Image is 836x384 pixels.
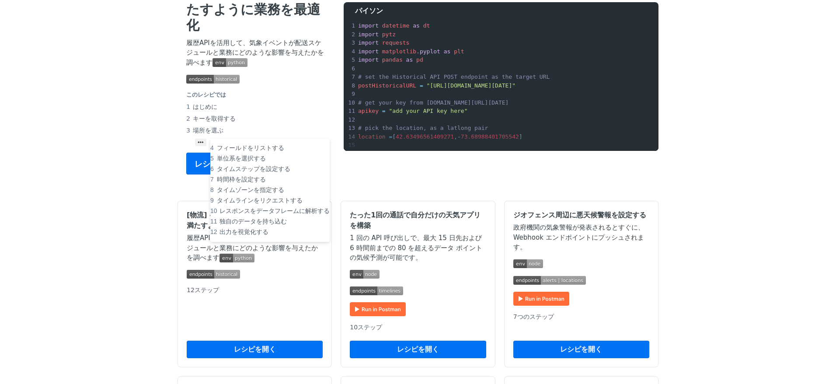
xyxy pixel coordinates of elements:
[513,294,569,302] a: 画像を拡大
[513,259,543,268] img: 環境
[513,259,649,269] span: 画像を拡大
[187,234,322,262] font: 履歴APIを活用して、気象イベントが配送スケジュールと業務にどのような影響を与えたかを調べます
[186,153,250,175] button: レシピを開く
[350,286,486,296] span: 画像を拡大
[212,59,247,66] span: 画像を拡大
[513,313,529,320] font: 7つの
[513,211,646,219] font: ジオフェンス周辺に悪天候警報を設定する
[198,139,204,146] font: •••
[219,254,254,262] span: 画像を拡大
[350,286,403,295] img: 終点
[195,286,219,293] font: ステップ
[350,269,486,279] span: 画像を拡大
[513,292,569,306] img: Postmanで実行
[187,269,323,279] span: 画像を拡大
[187,270,240,279] img: 終点
[350,324,358,331] font: 10
[358,324,382,331] font: ステップ
[350,341,486,358] button: レシピを開く
[560,345,602,353] font: レシピを開く
[187,286,195,293] font: 12
[350,234,482,262] font: 1 回の API 呼び出しで、最大 15 日先および 6 時間前までの 80 を超えるデータ ポイントの気候予測が可能です。
[513,341,649,358] button: レシピを開く
[513,276,586,285] img: 終点
[513,223,644,251] font: 政府機関の気象警報が発表されるとすぐに、Webhook エンドポイントにプッシュされます。
[193,115,236,122] font: キーを取得する
[195,139,206,146] button: •••フィールドをリストする単位系を選択するタイムステップを設定する時間枠を設定するタイムゾーンを指定するタイムラインをリクエストするレスポンスをデータフレームに解析する独自のデータを持ち込む出...
[350,302,406,316] img: Postmanで実行
[193,103,217,110] font: はじめに
[513,275,649,285] span: 画像を拡大
[195,159,242,168] font: レシピを開く
[186,75,240,84] img: 終点
[212,58,247,67] img: 環境
[350,211,481,230] font: たった1回の通話で自分だけの天気アプリを構築
[193,127,223,134] font: 場所を選ぶ
[187,341,323,358] button: レシピを開く
[350,270,380,279] img: 環境
[350,305,406,313] a: 画像を拡大
[529,313,554,320] font: ステップ
[219,254,254,262] img: 環境
[397,345,439,353] font: レシピを開く
[186,39,324,66] font: 履歴APIを活用して、気象イベントが配送スケジュールと業務にどのような影響を与えたかを調べます
[186,91,226,98] font: このレシピでは
[187,211,321,230] font: [物流] - 過去の気象情報を活用してSLAを満たすように業務を最適化
[186,74,326,84] span: 画像を拡大
[234,345,276,353] font: レシピを開く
